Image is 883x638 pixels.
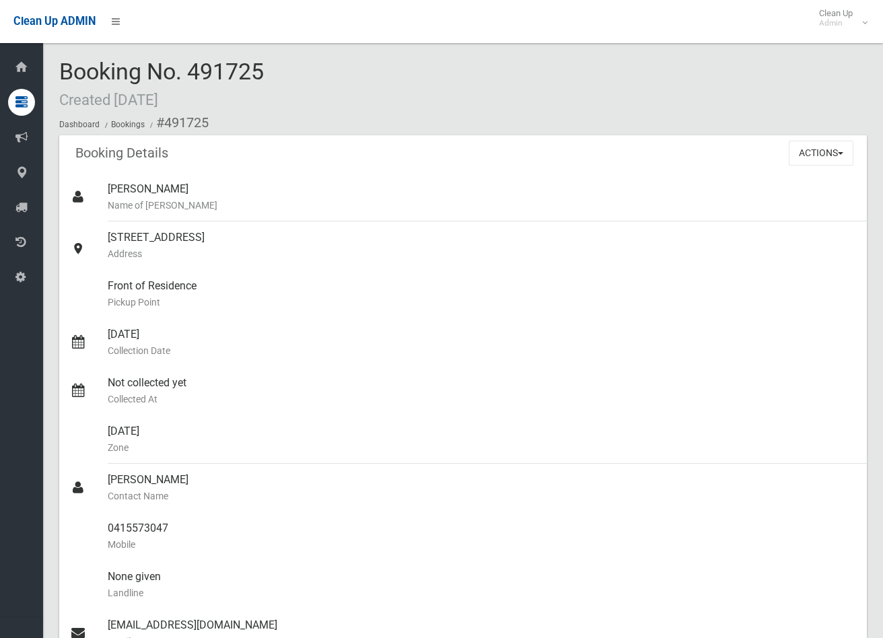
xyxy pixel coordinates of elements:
button: Actions [789,141,853,166]
header: Booking Details [59,140,184,166]
div: None given [108,561,856,609]
small: Zone [108,439,856,456]
small: Collected At [108,391,856,407]
span: Clean Up [812,8,866,28]
small: Mobile [108,536,856,553]
small: Collection Date [108,343,856,359]
a: Bookings [111,120,145,129]
div: [DATE] [108,318,856,367]
small: Contact Name [108,488,856,504]
div: 0415573047 [108,512,856,561]
small: Address [108,246,856,262]
small: Created [DATE] [59,91,158,108]
small: Pickup Point [108,294,856,310]
div: [PERSON_NAME] [108,173,856,221]
small: Admin [819,18,853,28]
div: [PERSON_NAME] [108,464,856,512]
div: [DATE] [108,415,856,464]
span: Booking No. 491725 [59,58,264,110]
a: Dashboard [59,120,100,129]
div: Front of Residence [108,270,856,318]
span: Clean Up ADMIN [13,15,96,28]
small: Name of [PERSON_NAME] [108,197,856,213]
div: Not collected yet [108,367,856,415]
li: #491725 [147,110,209,135]
small: Landline [108,585,856,601]
div: [STREET_ADDRESS] [108,221,856,270]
